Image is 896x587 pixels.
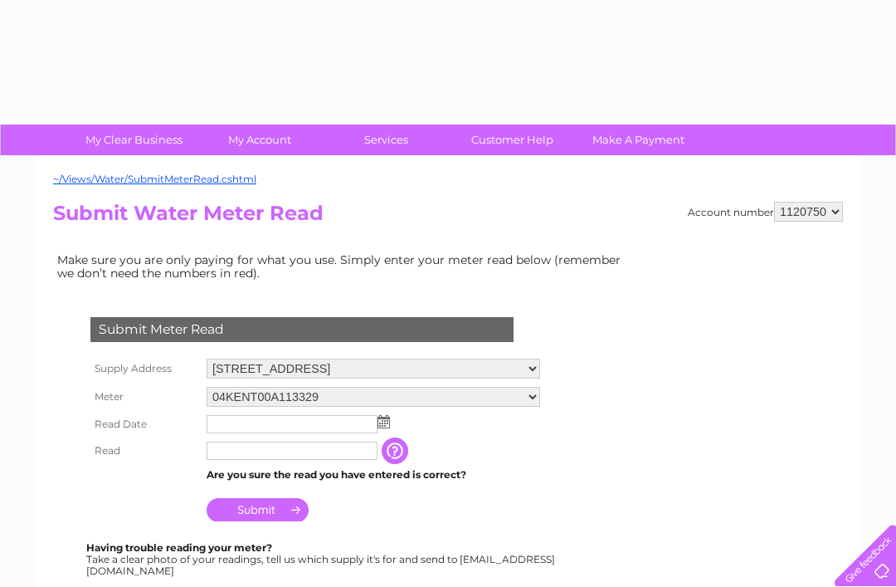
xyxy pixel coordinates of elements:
a: Make A Payment [570,125,707,155]
input: Information [382,438,411,464]
a: My Account [192,125,329,155]
td: Make sure you are only paying for what you use. Simply enter your meter read below (remember we d... [53,249,634,284]
h2: Submit Water Meter Read [53,202,843,233]
img: ... [377,415,390,428]
a: My Clear Business [66,125,202,155]
th: Supply Address [86,355,202,383]
a: Services [318,125,455,155]
div: Account number [688,202,843,222]
div: Submit Meter Read [90,317,514,342]
td: Are you sure the read you have entered is correct? [202,464,544,486]
a: Customer Help [444,125,581,155]
th: Read Date [86,411,202,438]
div: Take a clear photo of your readings, tell us which supply it's for and send to [EMAIL_ADDRESS][DO... [86,542,558,576]
b: Having trouble reading your meter? [86,541,272,554]
th: Read [86,438,202,464]
th: Meter [86,383,202,411]
input: Submit [207,498,309,521]
a: ~/Views/Water/SubmitMeterRead.cshtml [53,173,256,185]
